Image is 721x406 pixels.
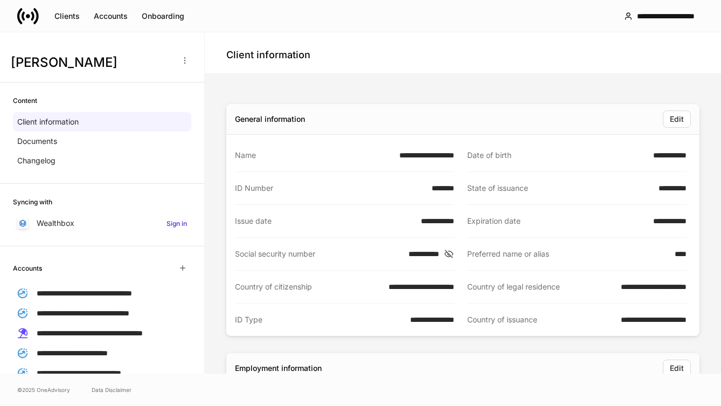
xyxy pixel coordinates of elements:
[235,216,414,226] div: Issue date
[13,197,52,207] h6: Syncing with
[467,314,614,325] div: Country of issuance
[92,386,131,394] a: Data Disclaimer
[235,183,425,194] div: ID Number
[226,49,310,61] h4: Client information
[467,216,647,226] div: Expiration date
[235,249,402,259] div: Social security number
[17,136,57,147] p: Documents
[11,54,172,71] h3: [PERSON_NAME]
[663,111,691,128] button: Edit
[13,132,191,151] a: Documents
[87,8,135,25] button: Accounts
[17,386,70,394] span: © 2025 OneAdvisory
[167,218,187,229] h6: Sign in
[142,11,184,22] div: Onboarding
[54,11,80,22] div: Clients
[467,150,647,161] div: Date of birth
[235,281,382,292] div: Country of citizenship
[94,11,128,22] div: Accounts
[467,249,668,259] div: Preferred name or alias
[37,218,74,229] p: Wealthbox
[235,150,393,161] div: Name
[17,116,79,127] p: Client information
[47,8,87,25] button: Clients
[663,360,691,377] button: Edit
[135,8,191,25] button: Onboarding
[13,95,37,106] h6: Content
[235,114,305,125] div: General information
[235,363,322,374] div: Employment information
[467,183,652,194] div: State of issuance
[13,151,191,170] a: Changelog
[13,214,191,233] a: WealthboxSign in
[670,363,684,374] div: Edit
[13,263,42,273] h6: Accounts
[13,112,191,132] a: Client information
[670,114,684,125] div: Edit
[467,281,614,292] div: Country of legal residence
[17,155,56,166] p: Changelog
[235,314,404,325] div: ID Type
